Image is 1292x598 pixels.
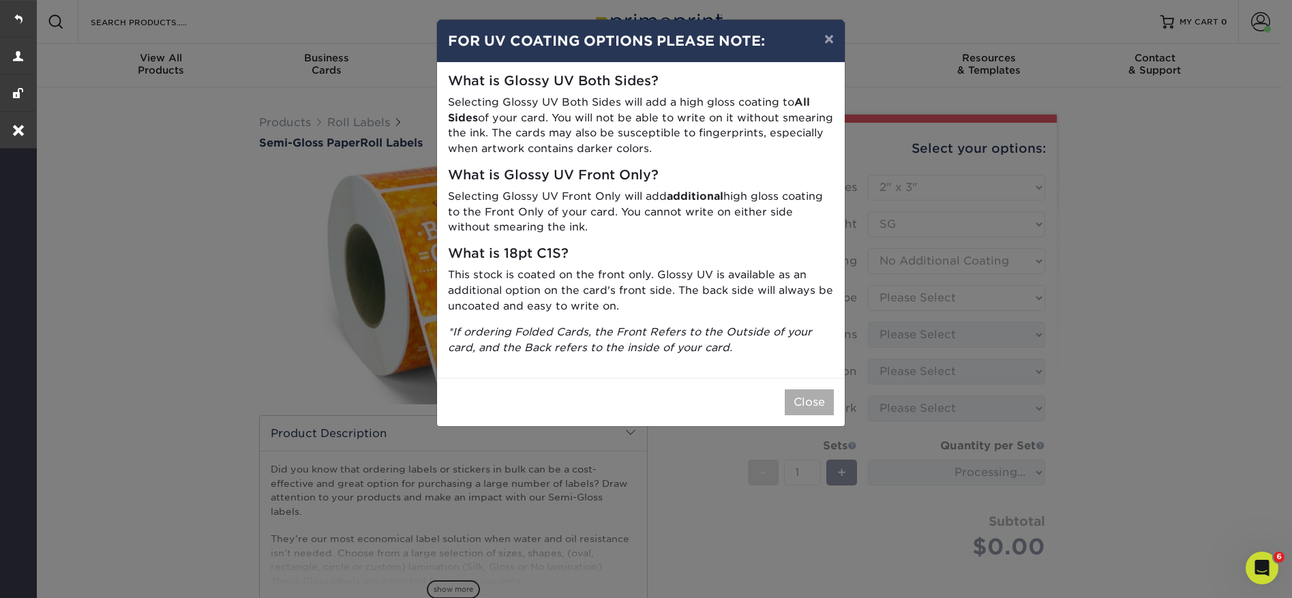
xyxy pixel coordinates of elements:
iframe: Intercom live chat [1246,552,1278,584]
p: This stock is coated on the front only. Glossy UV is available as an additional option on the car... [448,267,834,314]
h4: FOR UV COATING OPTIONS PLEASE NOTE: [448,31,834,51]
i: *If ordering Folded Cards, the Front Refers to the Outside of your card, and the Back refers to t... [448,325,812,354]
button: Close [785,389,834,415]
h5: What is Glossy UV Both Sides? [448,74,834,89]
strong: All Sides [448,95,810,124]
button: × [813,20,845,58]
h5: What is 18pt C1S? [448,246,834,262]
span: 6 [1274,552,1285,563]
strong: additional [667,190,723,203]
h5: What is Glossy UV Front Only? [448,168,834,183]
p: Selecting Glossy UV Front Only will add high gloss coating to the Front Only of your card. You ca... [448,189,834,235]
p: Selecting Glossy UV Both Sides will add a high gloss coating to of your card. You will not be abl... [448,95,834,157]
